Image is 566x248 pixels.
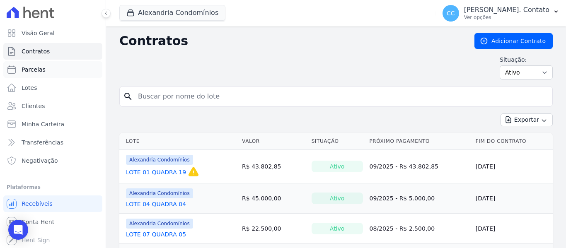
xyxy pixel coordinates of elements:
[464,6,549,14] p: [PERSON_NAME]. Contato
[22,138,63,147] span: Transferências
[3,43,102,60] a: Contratos
[123,91,133,101] i: search
[366,133,472,150] th: Próximo Pagamento
[22,29,55,37] span: Visão Geral
[472,183,553,214] td: [DATE]
[22,200,53,208] span: Recebíveis
[7,182,99,192] div: Plataformas
[436,2,566,25] button: CC [PERSON_NAME]. Contato Ver opções
[312,161,363,172] div: Ativo
[3,98,102,114] a: Clientes
[22,218,54,226] span: Conta Hent
[239,214,308,244] td: R$ 22.500,00
[3,134,102,151] a: Transferências
[447,10,455,16] span: CC
[126,188,193,198] span: Alexandria Condomínios
[239,183,308,214] td: R$ 45.000,00
[126,200,186,208] a: LOTE 04 QUADRA 04
[308,133,366,150] th: Situação
[312,223,363,234] div: Ativo
[501,113,553,126] button: Exportar
[22,120,64,128] span: Minha Carteira
[472,133,553,150] th: Fim do Contrato
[472,150,553,183] td: [DATE]
[370,163,438,170] a: 09/2025 - R$ 43.802,85
[126,219,193,229] span: Alexandria Condomínios
[22,65,46,74] span: Parcelas
[239,133,308,150] th: Valor
[119,34,461,48] h2: Contratos
[126,230,186,238] a: LOTE 07 QUADRA 05
[239,150,308,183] td: R$ 43.802,85
[22,84,37,92] span: Lotes
[119,133,239,150] th: Lote
[3,195,102,212] a: Recebíveis
[3,79,102,96] a: Lotes
[472,214,553,244] td: [DATE]
[370,225,435,232] a: 08/2025 - R$ 2.500,00
[3,61,102,78] a: Parcelas
[8,220,28,240] div: Open Intercom Messenger
[126,168,186,176] a: LOTE 01 QUADRA 19
[500,55,553,64] label: Situação:
[3,116,102,132] a: Minha Carteira
[22,157,58,165] span: Negativação
[22,102,45,110] span: Clientes
[3,25,102,41] a: Visão Geral
[22,47,50,55] span: Contratos
[464,14,549,21] p: Ver opções
[133,88,549,105] input: Buscar por nome do lote
[126,155,193,165] span: Alexandria Condomínios
[119,5,225,21] button: Alexandria Condomínios
[312,193,363,204] div: Ativo
[3,152,102,169] a: Negativação
[3,214,102,230] a: Conta Hent
[474,33,553,49] a: Adicionar Contrato
[370,195,435,202] a: 09/2025 - R$ 5.000,00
